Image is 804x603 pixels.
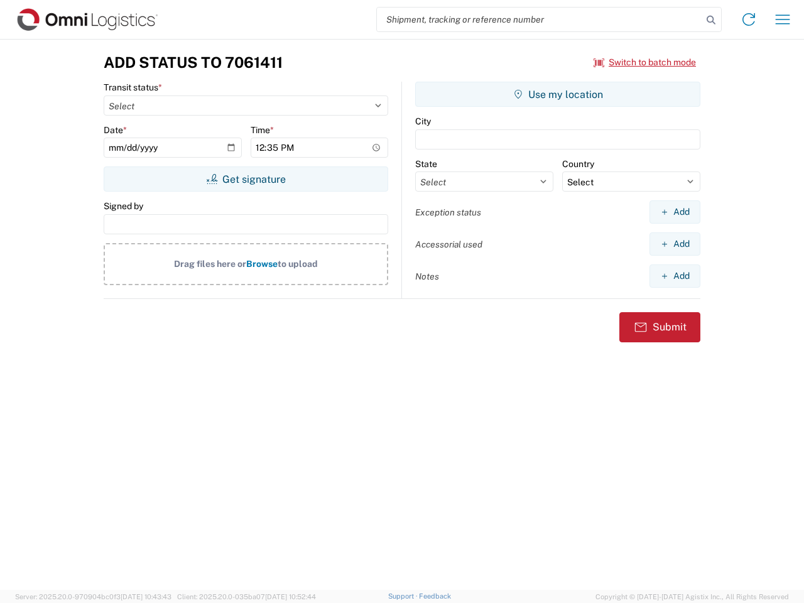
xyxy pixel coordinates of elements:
[415,239,482,250] label: Accessorial used
[278,259,318,269] span: to upload
[595,591,789,602] span: Copyright © [DATE]-[DATE] Agistix Inc., All Rights Reserved
[415,207,481,218] label: Exception status
[649,200,700,224] button: Add
[415,82,700,107] button: Use my location
[594,52,696,73] button: Switch to batch mode
[619,312,700,342] button: Submit
[177,593,316,600] span: Client: 2025.20.0-035ba07
[104,200,143,212] label: Signed by
[649,232,700,256] button: Add
[415,271,439,282] label: Notes
[121,593,171,600] span: [DATE] 10:43:43
[415,158,437,170] label: State
[104,53,283,72] h3: Add Status to 7061411
[104,166,388,192] button: Get signature
[174,259,246,269] span: Drag files here or
[377,8,702,31] input: Shipment, tracking or reference number
[388,592,420,600] a: Support
[246,259,278,269] span: Browse
[649,264,700,288] button: Add
[562,158,594,170] label: Country
[104,124,127,136] label: Date
[251,124,274,136] label: Time
[415,116,431,127] label: City
[419,592,451,600] a: Feedback
[265,593,316,600] span: [DATE] 10:52:44
[15,593,171,600] span: Server: 2025.20.0-970904bc0f3
[104,82,162,93] label: Transit status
